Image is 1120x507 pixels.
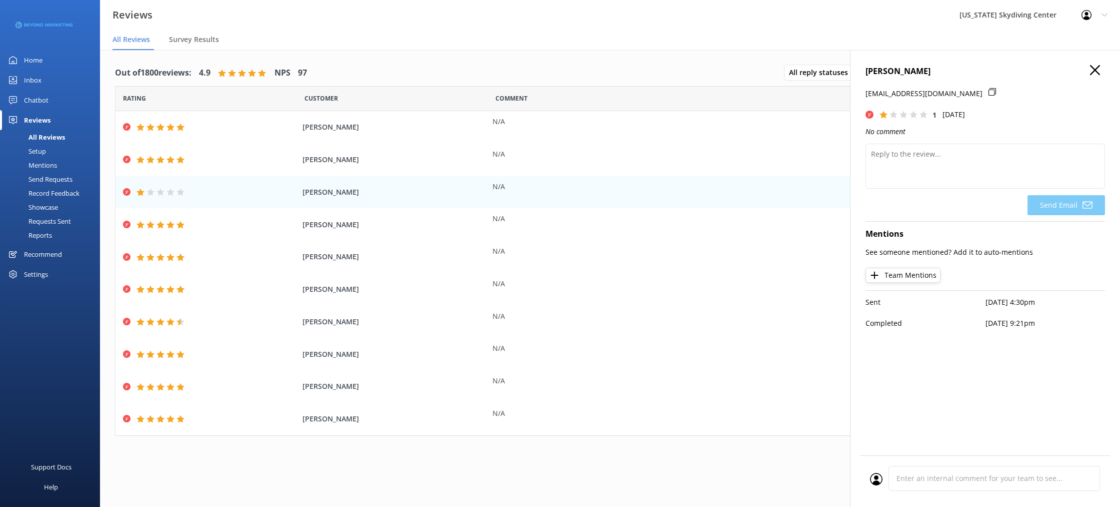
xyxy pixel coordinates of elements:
div: Setup [6,144,46,158]
img: 3-1676954853.png [15,22,72,29]
p: See someone mentioned? Add it to auto-mentions [865,247,1105,258]
a: Reports [6,228,100,242]
span: [PERSON_NAME] [302,122,487,133]
button: Close [1090,65,1100,76]
span: [PERSON_NAME] [302,251,487,262]
div: Chatbot [24,90,48,110]
div: Reviews [24,110,50,130]
i: No comment [865,127,905,136]
p: [EMAIL_ADDRESS][DOMAIN_NAME] [865,88,982,99]
div: Support Docs [31,457,71,477]
div: N/A [492,375,947,386]
span: [PERSON_NAME] [302,316,487,327]
div: Help [44,477,58,497]
span: Survey Results [169,35,219,45]
span: [PERSON_NAME] [302,413,487,424]
div: N/A [492,246,947,257]
div: Requests Sent [6,214,71,228]
div: N/A [492,116,947,127]
span: Date [304,94,338,103]
div: Record Feedback [6,186,79,200]
span: All Reviews [112,35,150,45]
span: All reply statuses [789,67,854,78]
span: [PERSON_NAME] [302,381,487,392]
h4: Out of 1800 reviews: [115,67,191,80]
div: Mentions [6,158,57,172]
a: Showcase [6,200,100,214]
span: [PERSON_NAME] [302,349,487,360]
div: Inbox [24,70,41,90]
div: N/A [492,278,947,289]
div: Settings [24,264,48,284]
h3: Reviews [112,7,152,23]
div: N/A [492,311,947,322]
a: Setup [6,144,100,158]
span: 1 [932,110,936,120]
div: Recommend [24,244,62,264]
a: Requests Sent [6,214,100,228]
h4: 4.9 [199,67,210,80]
span: [PERSON_NAME] [302,284,487,295]
h4: Mentions [865,228,1105,241]
span: Question [495,94,527,103]
a: Mentions [6,158,100,172]
div: N/A [492,149,947,160]
span: [PERSON_NAME] [302,187,487,198]
p: Sent [865,297,985,308]
h4: [PERSON_NAME] [865,65,1105,78]
span: [PERSON_NAME] [302,219,487,230]
div: Showcase [6,200,58,214]
div: N/A [492,408,947,419]
div: N/A [492,181,947,192]
p: [DATE] 9:21pm [985,318,1105,329]
div: All Reviews [6,130,65,144]
div: Send Requests [6,172,72,186]
h4: NPS [274,67,290,80]
span: Date [123,94,146,103]
div: Home [24,50,42,70]
p: [DATE] 4:30pm [985,297,1105,308]
p: Completed [865,318,985,329]
button: Team Mentions [865,268,940,283]
a: Record Feedback [6,186,100,200]
span: [PERSON_NAME] [302,154,487,165]
p: [DATE] [942,109,965,120]
div: N/A [492,343,947,354]
h4: 97 [298,67,307,80]
div: Reports [6,228,52,242]
a: Send Requests [6,172,100,186]
a: All Reviews [6,130,100,144]
img: user_profile.svg [870,473,882,485]
div: N/A [492,213,947,224]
